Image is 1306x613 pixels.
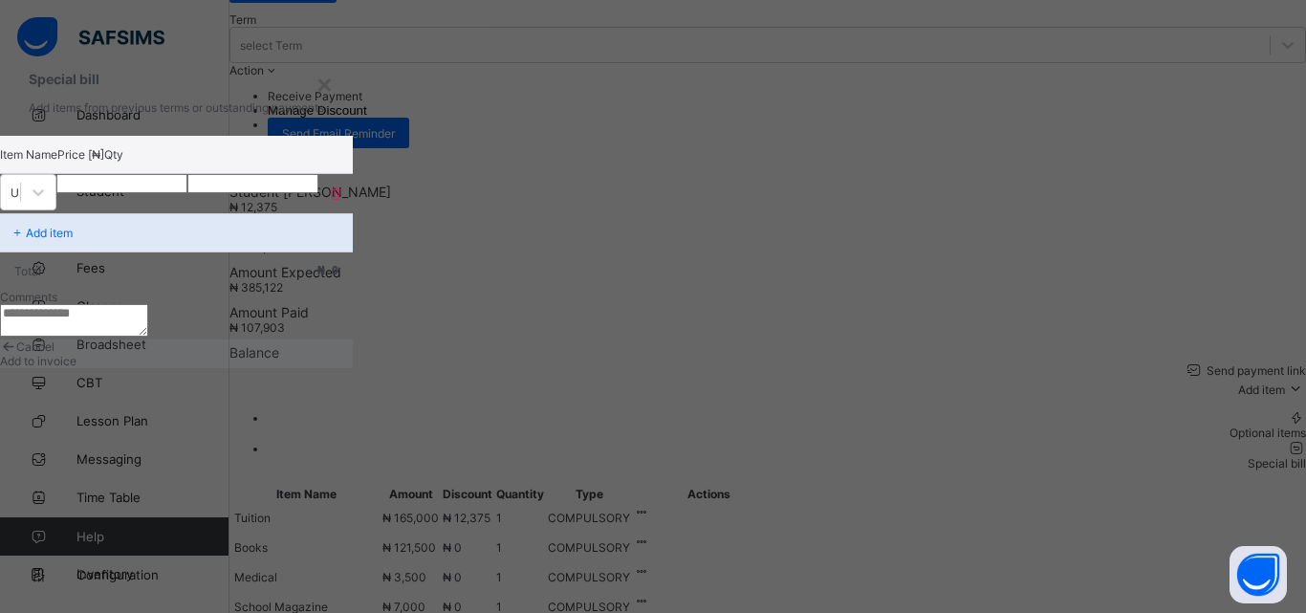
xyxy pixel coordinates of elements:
div: Uniform [11,186,22,200]
span: Cancel [16,339,54,354]
button: Open asap [1230,546,1287,603]
p: Total [14,264,41,278]
p: Qty [104,147,123,162]
span: ₦ 0 [317,264,338,277]
p: Add items from previous terms or outstanding payments [29,100,324,115]
p: Price [₦] [57,147,104,162]
h3: Special bill [29,71,324,87]
p: Add item [26,226,73,240]
div: × [316,67,334,99]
